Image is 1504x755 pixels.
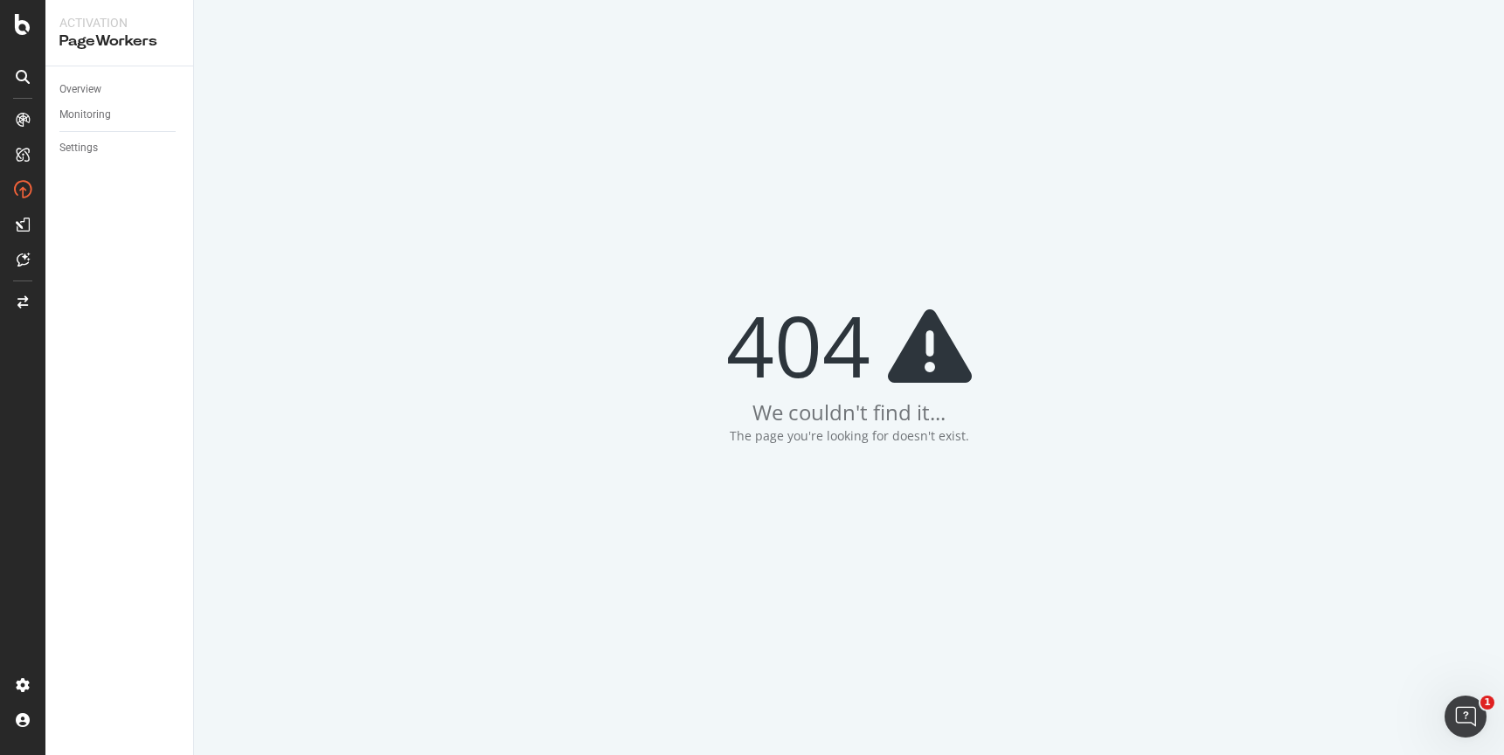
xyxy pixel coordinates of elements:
[730,427,969,445] div: The page you're looking for doesn't exist.
[59,31,179,52] div: PageWorkers
[59,14,179,31] div: Activation
[59,106,111,124] div: Monitoring
[726,301,972,389] div: 404
[59,80,101,99] div: Overview
[1445,696,1487,738] iframe: Intercom live chat
[59,139,181,157] a: Settings
[59,80,181,99] a: Overview
[59,106,181,124] a: Monitoring
[59,139,98,157] div: Settings
[1480,696,1494,710] span: 1
[752,398,946,427] div: We couldn't find it...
